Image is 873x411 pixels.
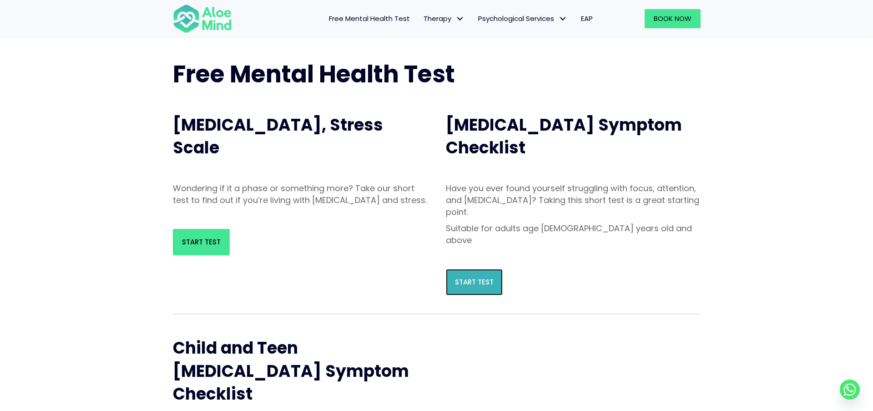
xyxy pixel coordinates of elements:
a: EAP [574,9,600,28]
span: Psychological Services: submenu [556,12,570,25]
span: Start Test [182,237,221,247]
a: Start Test [446,269,503,295]
span: EAP [581,14,593,23]
a: Whatsapp [840,380,860,400]
p: Suitable for adults age [DEMOGRAPHIC_DATA] years old and above [446,223,701,246]
span: Free Mental Health Test [173,57,455,91]
span: [MEDICAL_DATA], Stress Scale [173,113,383,159]
p: Wondering if it a phase or something more? Take our short test to find out if you’re living with ... [173,183,428,206]
a: Free Mental Health Test [322,9,417,28]
span: Psychological Services [478,14,567,23]
span: Child and Teen [MEDICAL_DATA] Symptom Checklist [173,336,409,406]
span: Therapy: submenu [454,12,467,25]
span: Book Now [654,14,691,23]
span: Therapy [424,14,464,23]
span: Free Mental Health Test [329,14,410,23]
a: Book Now [645,9,701,28]
span: [MEDICAL_DATA] Symptom Checklist [446,113,682,159]
a: Start Test [173,229,230,255]
p: Have you ever found yourself struggling with focus, attention, and [MEDICAL_DATA]? Taking this sh... [446,183,701,218]
nav: Menu [244,9,600,28]
a: Psychological ServicesPsychological Services: submenu [471,9,574,28]
a: TherapyTherapy: submenu [417,9,471,28]
span: Start Test [455,277,494,287]
img: Aloe mind Logo [173,4,232,34]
